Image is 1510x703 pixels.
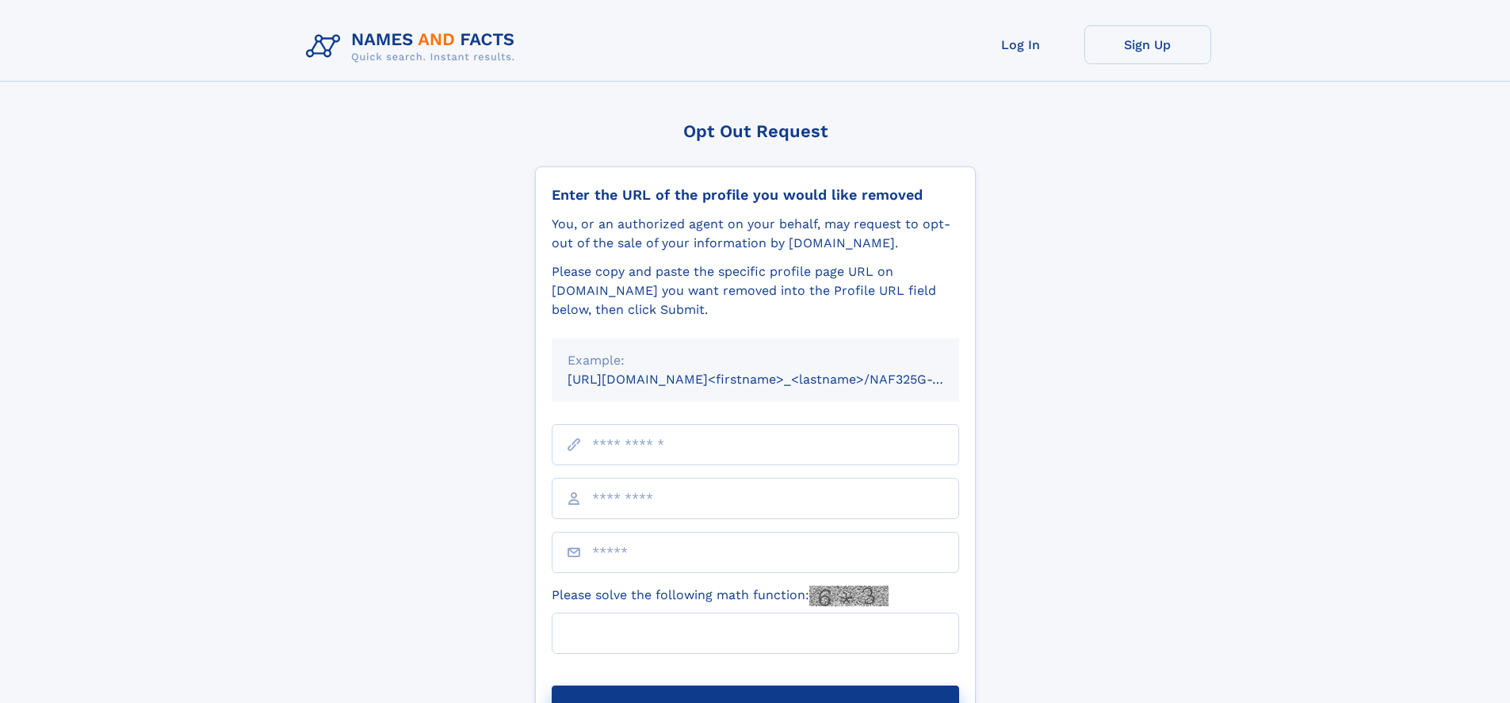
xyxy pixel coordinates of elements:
[1084,25,1211,64] a: Sign Up
[552,262,959,319] div: Please copy and paste the specific profile page URL on [DOMAIN_NAME] you want removed into the Pr...
[552,186,959,204] div: Enter the URL of the profile you would like removed
[552,215,959,253] div: You, or an authorized agent on your behalf, may request to opt-out of the sale of your informatio...
[535,121,976,141] div: Opt Out Request
[552,586,889,606] label: Please solve the following math function:
[300,25,528,68] img: Logo Names and Facts
[568,351,943,370] div: Example:
[568,372,989,387] small: [URL][DOMAIN_NAME]<firstname>_<lastname>/NAF325G-xxxxxxxx
[958,25,1084,64] a: Log In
